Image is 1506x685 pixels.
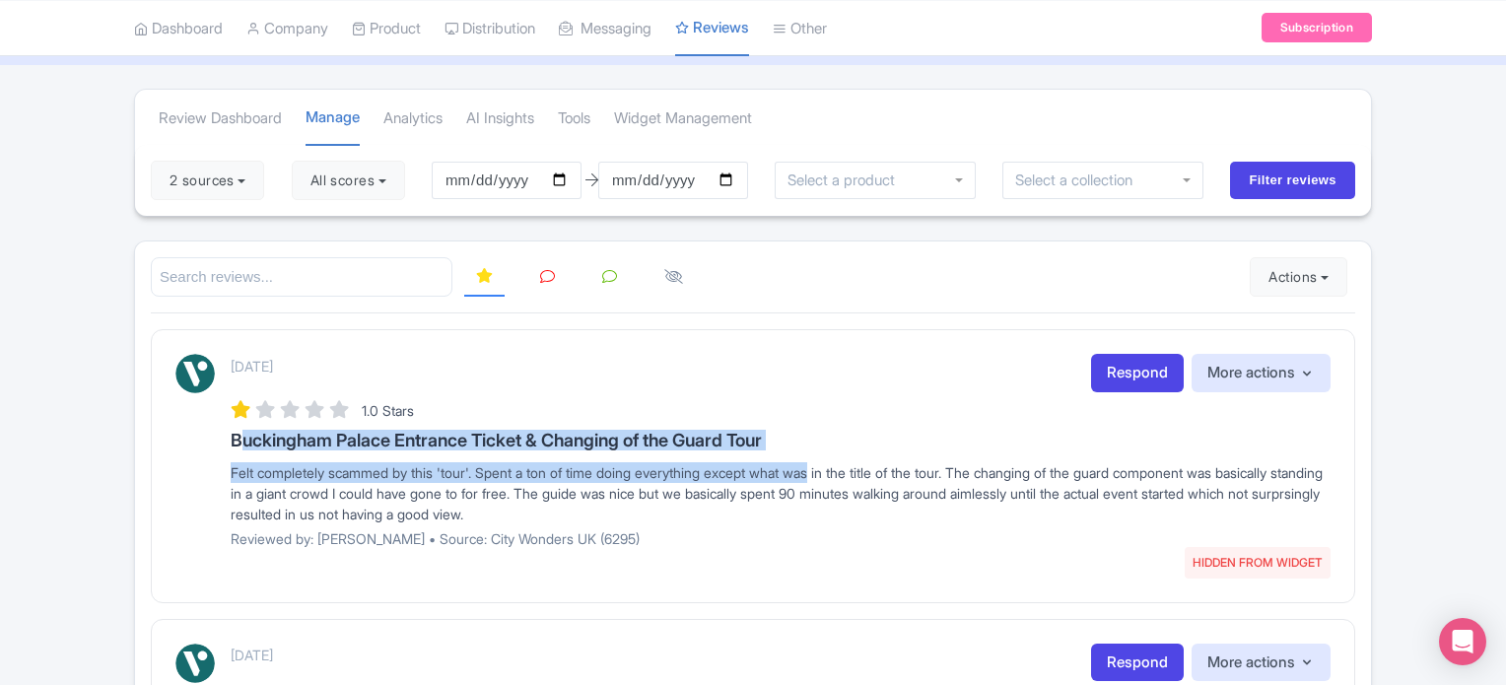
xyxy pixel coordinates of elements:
input: Select a product [787,171,906,189]
input: Filter reviews [1230,162,1355,199]
a: Respond [1091,354,1184,392]
a: Subscription [1262,13,1372,42]
a: Product [352,1,421,55]
div: Felt completely scammed by this 'tour'. Spent a ton of time doing everything except what was in t... [231,462,1331,524]
a: Other [773,1,827,55]
a: Distribution [445,1,535,55]
button: More actions [1192,354,1331,392]
a: Messaging [559,1,651,55]
p: [DATE] [231,356,273,377]
input: Select a collection [1015,171,1146,189]
a: Respond [1091,644,1184,682]
img: Viator Logo [175,354,215,393]
p: Reviewed by: [PERSON_NAME] • Source: City Wonders UK (6295) [231,528,1331,549]
a: AI Insights [466,92,534,146]
input: Search reviews... [151,257,452,298]
a: Review Dashboard [159,92,282,146]
button: Actions [1250,257,1347,297]
button: All scores [292,161,405,200]
span: HIDDEN FROM WIDGET [1185,547,1331,579]
a: Dashboard [134,1,223,55]
a: Analytics [383,92,443,146]
a: Tools [558,92,590,146]
a: Company [246,1,328,55]
h3: Buckingham Palace Entrance Ticket & Changing of the Guard Tour [231,431,1331,450]
p: [DATE] [231,645,273,665]
img: Viator Logo [175,644,215,683]
button: 2 sources [151,161,264,200]
span: 1.0 Stars [362,402,414,419]
div: Open Intercom Messenger [1439,618,1486,665]
button: More actions [1192,644,1331,682]
a: Manage [306,91,360,147]
a: Widget Management [614,92,752,146]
